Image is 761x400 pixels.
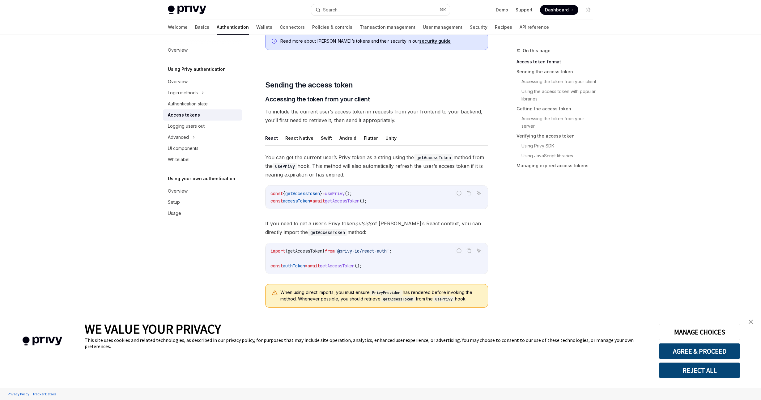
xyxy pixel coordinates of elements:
svg: Warning [272,290,278,296]
button: REJECT ALL [659,362,740,378]
a: Whitelabel [163,154,242,165]
a: Overview [163,45,242,56]
div: Advanced [168,134,189,141]
a: Access tokens [163,109,242,121]
a: Security [470,20,487,35]
a: Accessing the token from your server [521,114,598,131]
span: getAccessToken [325,198,359,204]
a: Setup [163,197,242,208]
div: Overview [168,78,188,85]
a: User management [423,20,462,35]
a: Sending the access token [517,67,598,77]
a: Policies & controls [312,20,352,35]
a: Wallets [256,20,272,35]
button: Report incorrect code [455,189,463,197]
div: Overview [168,187,188,195]
span: = [322,191,325,196]
button: Ask AI [475,189,483,197]
a: Basics [195,20,209,35]
code: getAccessToken [308,229,347,236]
a: Welcome [168,20,188,35]
a: Getting the access token [517,104,598,114]
div: Search... [323,6,340,14]
a: Overview [163,185,242,197]
a: Authentication state [163,98,242,109]
a: Transaction management [360,20,415,35]
span: Read more about [PERSON_NAME]’s tokens and their security in our . [280,38,482,44]
span: { [283,191,285,196]
img: company logo [9,328,75,355]
div: Whitelabel [168,156,189,163]
a: close banner [745,316,757,328]
span: '@privy-io/react-auth' [335,248,389,254]
a: Authentication [217,20,249,35]
a: Using JavaScript libraries [521,151,598,161]
div: Usage [168,210,181,217]
span: = [310,198,312,204]
code: PrivyProvider [370,290,403,296]
span: Sending the access token [265,80,353,90]
button: Ask AI [475,247,483,255]
button: Android [339,131,356,145]
a: Using Privy SDK [521,141,598,151]
div: Setup [168,198,180,206]
div: Logging users out [168,122,205,130]
button: Report incorrect code [455,247,463,255]
span: { [285,248,288,254]
span: from [325,248,335,254]
svg: Info [272,39,278,45]
a: Privacy Policy [6,389,31,399]
span: ⌘ K [440,7,446,12]
img: close banner [749,320,753,324]
code: usePrivy [273,163,297,170]
button: Search...⌘K [311,4,450,15]
a: Demo [496,7,508,13]
button: Copy the contents from the code block [465,189,473,197]
span: usePrivy [325,191,345,196]
span: WE VALUE YOUR PRIVACY [85,321,221,337]
a: Dashboard [540,5,578,15]
div: Login methods [168,89,198,96]
span: accessToken [283,198,310,204]
span: const [270,198,283,204]
span: ; [389,248,392,254]
a: security guide [419,38,451,44]
a: UI components [163,143,242,154]
a: Accessing the token from your client [521,77,598,87]
div: UI components [168,145,198,152]
span: getAccessToken [285,191,320,196]
button: React [265,131,278,145]
code: usePrivy [433,296,455,302]
button: AGREE & PROCEED [659,343,740,359]
h5: Using your own authentication [168,175,235,182]
a: API reference [520,20,549,35]
span: } [320,191,322,196]
span: (); [345,191,352,196]
a: Support [516,7,533,13]
code: getAccessToken [414,154,453,161]
span: You can get the current user’s Privy token as a string using the method from the hook. This metho... [265,153,488,179]
span: import [270,248,285,254]
a: Recipes [495,20,512,35]
h5: Using Privy authentication [168,66,226,73]
div: Authentication state [168,100,208,108]
span: Dashboard [545,7,569,13]
button: React Native [285,131,313,145]
a: Verifying the access token [517,131,598,141]
div: This site uses cookies and related technologies, as described in our privacy policy, for purposes... [85,337,650,349]
span: If you need to get a user’s Privy token of [PERSON_NAME]’s React context, you can directly import... [265,219,488,236]
span: (); [359,198,367,204]
code: getAccessToken [380,296,416,302]
button: Flutter [364,131,378,145]
span: const [270,191,283,196]
span: await [308,263,320,269]
a: Managing expired access tokens [517,161,598,171]
a: Logging users out [163,121,242,132]
a: Usage [163,208,242,219]
span: getAccessToken [288,248,322,254]
button: Toggle dark mode [583,5,593,15]
span: To include the current user’s access token in requests from your frontend to your backend, you’ll... [265,107,488,125]
a: Access token format [517,57,598,67]
span: authToken [283,263,305,269]
span: On this page [523,47,551,54]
